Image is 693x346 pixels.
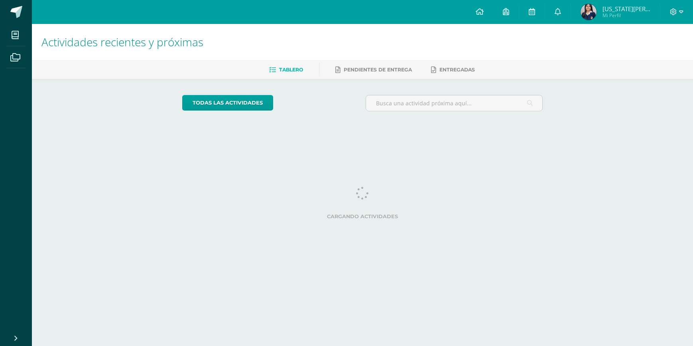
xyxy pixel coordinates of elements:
span: Mi Perfil [602,12,650,19]
a: Entregadas [431,63,475,76]
label: Cargando actividades [182,214,543,219]
span: Actividades recientes y próximas [41,34,203,49]
a: Tablero [269,63,303,76]
span: Entregadas [439,67,475,73]
span: Pendientes de entrega [344,67,412,73]
span: Tablero [279,67,303,73]
a: todas las Actividades [182,95,273,111]
a: Pendientes de entrega [335,63,412,76]
input: Busca una actividad próxima aquí... [366,95,543,111]
img: b318e73362be9be862d94872b8b576b9.png [581,4,597,20]
span: [US_STATE][PERSON_NAME] [602,5,650,13]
